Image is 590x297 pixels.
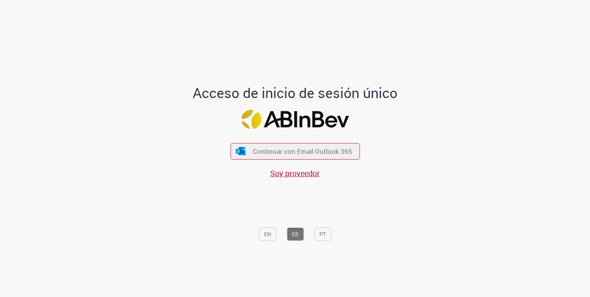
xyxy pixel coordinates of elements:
span: Continuar con Email Outlook 365 [253,147,352,156]
img: ícone Azure/Microsoft 360 [235,147,246,155]
button: PT [314,228,331,241]
button: EN [259,228,276,241]
button: ícone Azure/Microsoft 360 Continuar con Email Outlook 365 [230,143,360,159]
button: ES [287,228,304,241]
a: Soy proveedor [270,168,320,178]
img: Logo ABInBev [241,110,349,129]
h1: Acceso de inicio de sesión único [186,85,404,100]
